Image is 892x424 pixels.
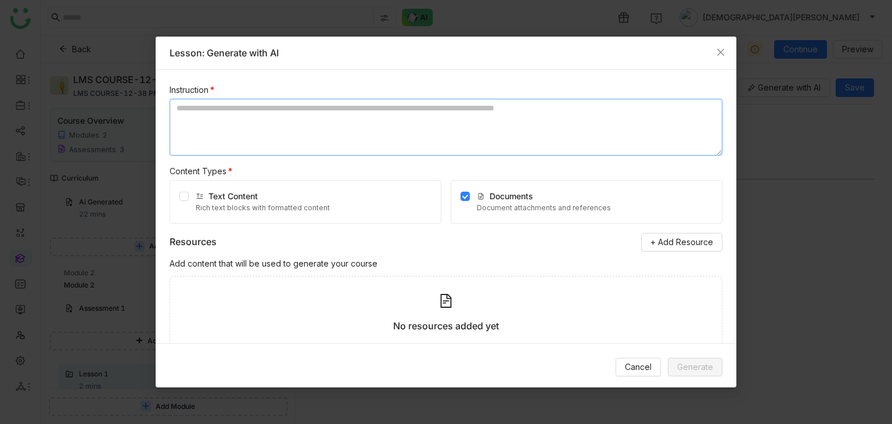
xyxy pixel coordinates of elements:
[477,203,611,214] div: Document attachments and references
[668,358,722,376] button: Generate
[616,358,661,376] button: Cancel
[650,236,713,249] span: + Add Resource
[371,340,522,353] div: Add resources to enhance your course
[170,46,722,60] div: Lesson: Generate with AI
[393,319,499,333] div: No resources added yet
[705,37,736,68] button: Close
[208,191,258,201] span: Text Content
[170,235,217,249] div: Resources
[170,165,722,178] div: Content Types
[490,191,533,201] span: Documents
[170,84,722,96] div: Instruction
[170,257,722,270] div: Add content that will be used to generate your course
[625,361,652,373] span: Cancel
[641,233,722,251] button: + Add Resource
[196,203,330,214] div: Rich text blocks with formatted content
